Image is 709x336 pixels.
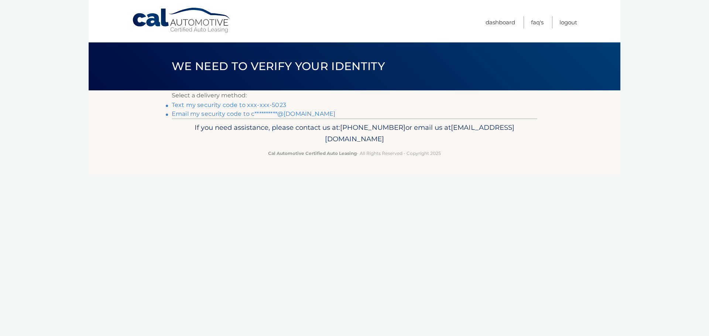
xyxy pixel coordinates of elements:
p: If you need assistance, please contact us at: or email us at [177,122,532,145]
span: We need to verify your identity [172,59,385,73]
p: - All Rights Reserved - Copyright 2025 [177,149,532,157]
a: Email my security code to c**********@[DOMAIN_NAME] [172,110,335,117]
a: Dashboard [486,16,515,28]
span: [PHONE_NUMBER] [340,123,405,132]
a: Text my security code to xxx-xxx-5023 [172,101,286,108]
a: Logout [559,16,577,28]
a: FAQ's [531,16,544,28]
p: Select a delivery method: [172,90,537,101]
strong: Cal Automotive Certified Auto Leasing [268,150,357,156]
a: Cal Automotive [132,7,232,34]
